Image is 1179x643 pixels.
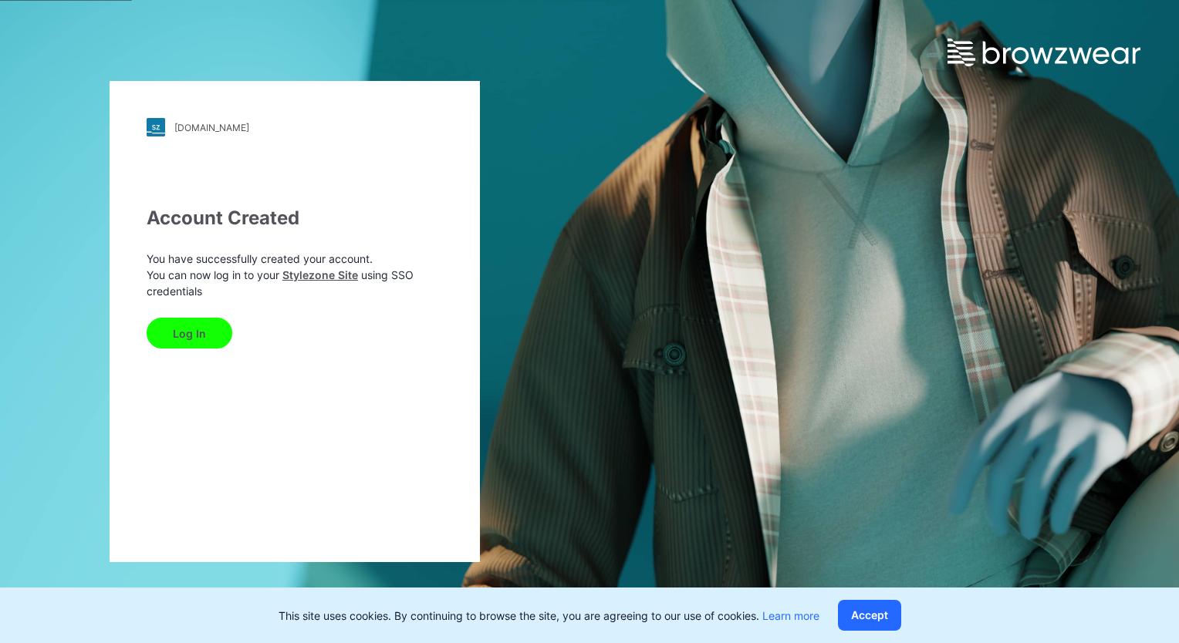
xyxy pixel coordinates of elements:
p: You can now log in to your using SSO credentials [147,267,443,299]
img: stylezone-logo.562084cfcfab977791bfbf7441f1a819.svg [147,118,165,136]
p: You have successfully created your account. [147,251,443,267]
p: This site uses cookies. By continuing to browse the site, you are agreeing to our use of cookies. [279,608,819,624]
a: Stylezone Site [282,268,358,281]
button: Accept [838,600,901,631]
button: Log In [147,318,232,348]
a: Learn more [762,609,819,622]
a: [DOMAIN_NAME] [147,118,443,136]
img: browzwear-logo.e42bd6dac1945053ebaf764b6aa21510.svg [948,39,1140,66]
div: Account Created [147,204,443,232]
div: [DOMAIN_NAME] [174,122,249,133]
